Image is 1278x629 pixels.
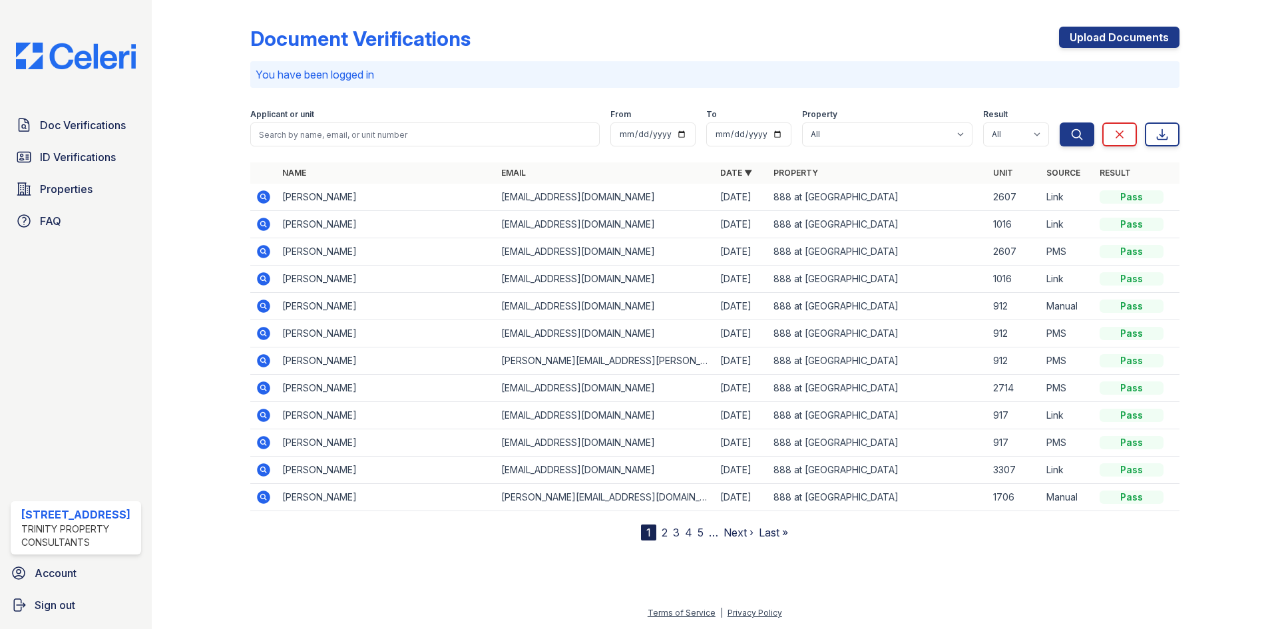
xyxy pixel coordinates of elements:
[768,429,987,457] td: 888 at [GEOGRAPHIC_DATA]
[698,526,704,539] a: 5
[1041,402,1094,429] td: Link
[759,526,788,539] a: Last »
[1100,491,1164,504] div: Pass
[496,266,715,293] td: [EMAIL_ADDRESS][DOMAIN_NAME]
[40,149,116,165] span: ID Verifications
[496,402,715,429] td: [EMAIL_ADDRESS][DOMAIN_NAME]
[715,402,768,429] td: [DATE]
[709,524,718,540] span: …
[21,507,136,523] div: [STREET_ADDRESS]
[277,320,496,347] td: [PERSON_NAME]
[496,484,715,511] td: [PERSON_NAME][EMAIL_ADDRESS][DOMAIN_NAME]
[988,484,1041,511] td: 1706
[277,266,496,293] td: [PERSON_NAME]
[720,608,723,618] div: |
[1041,457,1094,484] td: Link
[988,184,1041,211] td: 2607
[11,176,141,202] a: Properties
[988,238,1041,266] td: 2607
[496,320,715,347] td: [EMAIL_ADDRESS][DOMAIN_NAME]
[715,429,768,457] td: [DATE]
[715,293,768,320] td: [DATE]
[768,375,987,402] td: 888 at [GEOGRAPHIC_DATA]
[277,375,496,402] td: [PERSON_NAME]
[768,320,987,347] td: 888 at [GEOGRAPHIC_DATA]
[1100,168,1131,178] a: Result
[277,457,496,484] td: [PERSON_NAME]
[768,457,987,484] td: 888 at [GEOGRAPHIC_DATA]
[282,168,306,178] a: Name
[5,43,146,69] img: CE_Logo_Blue-a8612792a0a2168367f1c8372b55b34899dd931a85d93a1a3d3e32e68fde9ad4.png
[496,184,715,211] td: [EMAIL_ADDRESS][DOMAIN_NAME]
[1041,184,1094,211] td: Link
[1100,381,1164,395] div: Pass
[988,266,1041,293] td: 1016
[1041,211,1094,238] td: Link
[496,211,715,238] td: [EMAIL_ADDRESS][DOMAIN_NAME]
[1100,463,1164,477] div: Pass
[715,320,768,347] td: [DATE]
[768,238,987,266] td: 888 at [GEOGRAPHIC_DATA]
[720,168,752,178] a: Date ▼
[496,429,715,457] td: [EMAIL_ADDRESS][DOMAIN_NAME]
[11,112,141,138] a: Doc Verifications
[40,181,93,197] span: Properties
[35,597,75,613] span: Sign out
[5,560,146,586] a: Account
[1100,218,1164,231] div: Pass
[1100,327,1164,340] div: Pass
[768,347,987,375] td: 888 at [GEOGRAPHIC_DATA]
[277,429,496,457] td: [PERSON_NAME]
[648,608,716,618] a: Terms of Service
[35,565,77,581] span: Account
[1041,266,1094,293] td: Link
[40,117,126,133] span: Doc Verifications
[715,347,768,375] td: [DATE]
[5,592,146,618] a: Sign out
[988,429,1041,457] td: 917
[501,168,526,178] a: Email
[983,109,1008,120] label: Result
[610,109,631,120] label: From
[715,457,768,484] td: [DATE]
[1100,409,1164,422] div: Pass
[277,184,496,211] td: [PERSON_NAME]
[715,184,768,211] td: [DATE]
[1100,245,1164,258] div: Pass
[277,293,496,320] td: [PERSON_NAME]
[802,109,837,120] label: Property
[715,238,768,266] td: [DATE]
[1041,484,1094,511] td: Manual
[768,293,987,320] td: 888 at [GEOGRAPHIC_DATA]
[662,526,668,539] a: 2
[250,109,314,120] label: Applicant or unit
[1100,436,1164,449] div: Pass
[277,347,496,375] td: [PERSON_NAME]
[496,457,715,484] td: [EMAIL_ADDRESS][DOMAIN_NAME]
[496,347,715,375] td: [PERSON_NAME][EMAIL_ADDRESS][PERSON_NAME][DOMAIN_NAME]
[496,375,715,402] td: [EMAIL_ADDRESS][DOMAIN_NAME]
[715,211,768,238] td: [DATE]
[1100,190,1164,204] div: Pass
[1041,238,1094,266] td: PMS
[768,184,987,211] td: 888 at [GEOGRAPHIC_DATA]
[250,122,600,146] input: Search by name, email, or unit number
[496,293,715,320] td: [EMAIL_ADDRESS][DOMAIN_NAME]
[256,67,1174,83] p: You have been logged in
[685,526,692,539] a: 4
[11,144,141,170] a: ID Verifications
[1041,293,1094,320] td: Manual
[1100,354,1164,367] div: Pass
[773,168,818,178] a: Property
[1100,272,1164,286] div: Pass
[768,402,987,429] td: 888 at [GEOGRAPHIC_DATA]
[1041,375,1094,402] td: PMS
[277,402,496,429] td: [PERSON_NAME]
[993,168,1013,178] a: Unit
[715,375,768,402] td: [DATE]
[277,238,496,266] td: [PERSON_NAME]
[277,484,496,511] td: [PERSON_NAME]
[724,526,753,539] a: Next ›
[715,266,768,293] td: [DATE]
